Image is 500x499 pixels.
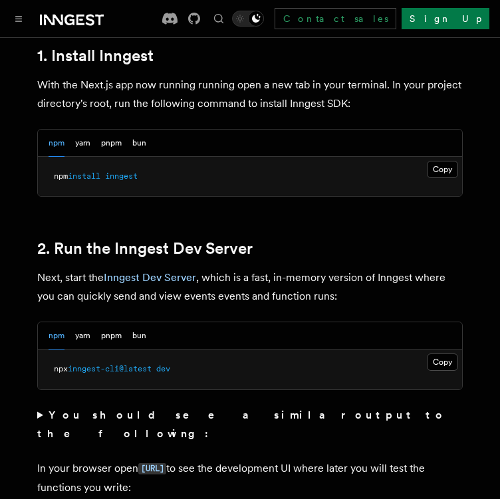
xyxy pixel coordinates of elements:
a: 1. Install Inngest [37,47,154,65]
summary: You should see a similar output to the following: [37,406,463,443]
button: bun [132,322,146,349]
a: Contact sales [275,8,396,29]
button: Find something... [211,11,227,27]
span: install [68,171,100,181]
span: inngest-cli@latest [68,364,152,373]
span: dev [156,364,170,373]
span: npx [54,364,68,373]
button: Copy [427,161,458,178]
span: inngest [105,171,138,181]
button: pnpm [101,130,122,157]
p: Next, start the , which is a fast, in-memory version of Inngest where you can quickly send and vi... [37,268,463,306]
button: yarn [75,130,90,157]
code: [URL] [138,463,166,474]
button: Toggle navigation [11,11,27,27]
p: In your browser open to see the development UI where later you will test the functions you write: [37,459,463,497]
button: npm [49,130,64,157]
strong: You should see a similar output to the following: [37,409,446,440]
button: Copy [427,353,458,371]
a: [URL] [138,462,166,474]
button: bun [132,130,146,157]
button: npm [49,322,64,349]
a: 2. Run the Inngest Dev Server [37,239,253,258]
button: yarn [75,322,90,349]
button: Toggle dark mode [232,11,264,27]
a: Inngest Dev Server [104,271,196,284]
button: pnpm [101,322,122,349]
a: Sign Up [402,8,489,29]
span: npm [54,171,68,181]
p: With the Next.js app now running running open a new tab in your terminal. In your project directo... [37,76,463,113]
